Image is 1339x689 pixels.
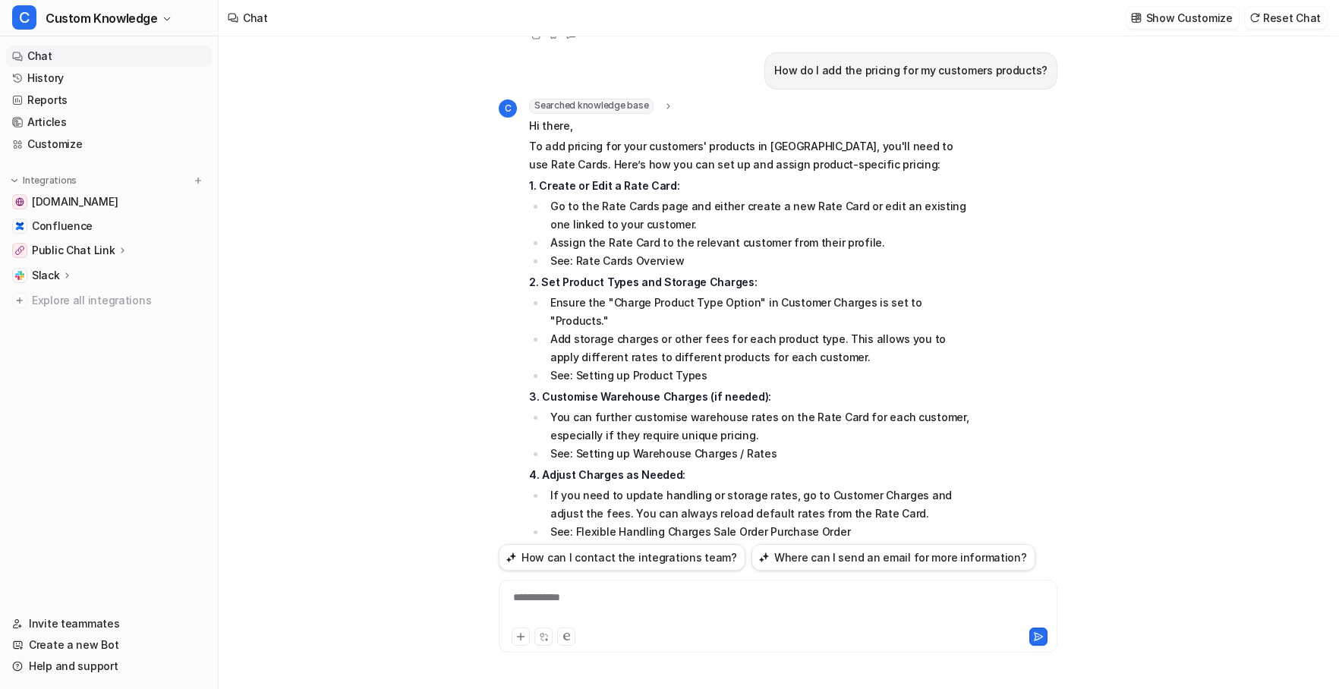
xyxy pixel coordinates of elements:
span: C [12,5,36,30]
span: Confluence [32,219,93,234]
button: Where can I send an email for more information? [751,544,1035,571]
img: reset [1249,12,1260,24]
img: help.cartoncloud.com [15,197,24,206]
p: Public Chat Link [32,243,115,258]
img: expand menu [9,175,20,186]
li: Assign the Rate Card to the relevant customer from their profile. [546,234,973,252]
a: History [6,68,212,89]
li: Go to the Rate Cards page and either create a new Rate Card or edit an existing one linked to you... [546,197,973,234]
img: customize [1131,12,1142,24]
p: Hi there, [529,117,973,135]
a: Chat [6,46,212,67]
li: You can further customise warehouse rates on the Rate Card for each customer, especially if they ... [546,408,973,445]
p: Integrations [23,175,77,187]
a: Explore all integrations [6,290,212,311]
img: explore all integrations [12,293,27,308]
p: Slack [32,268,60,283]
div: Chat [243,10,268,26]
li: Ensure the "Charge Product Type Option" in Customer Charges is set to "Products." [546,294,973,330]
a: Invite teammates [6,613,212,634]
img: Confluence [15,222,24,231]
li: Add storage charges or other fees for each product type. This allows you to apply different rates... [546,330,973,367]
button: Integrations [6,173,81,188]
span: Explore all integrations [32,288,206,313]
a: Help and support [6,656,212,677]
li: See: Flexible Handling Charges Sale Order Purchase Order [546,523,973,541]
li: If you need to update handling or storage rates, go to Customer Charges and adjust the fees. You ... [546,486,973,523]
a: ConfluenceConfluence [6,216,212,237]
span: Searched knowledge base [529,99,654,114]
span: C [499,99,517,118]
img: Slack [15,271,24,280]
a: Customize [6,134,212,155]
li: See: Setting up Warehouse Charges / Rates [546,445,973,463]
img: menu_add.svg [193,175,203,186]
button: Show Customize [1126,7,1239,29]
strong: 3. Customise Warehouse Charges (if needed): [529,390,771,403]
strong: 4. Adjust Charges as Needed: [529,468,685,481]
p: To add pricing for your customers' products in [GEOGRAPHIC_DATA], you'll need to use Rate Cards. ... [529,137,973,174]
a: Articles [6,112,212,133]
li: See: Setting up Product Types [546,367,973,385]
a: help.cartoncloud.com[DOMAIN_NAME] [6,191,212,212]
span: Custom Knowledge [46,8,158,29]
button: How can I contact the integrations team? [499,544,745,571]
a: Create a new Bot [6,634,212,656]
a: Reports [6,90,212,111]
span: [DOMAIN_NAME] [32,194,118,209]
img: Public Chat Link [15,246,24,255]
strong: 2. Set Product Types and Storage Charges: [529,275,758,288]
p: How do I add the pricing for my customers products? [774,61,1048,80]
p: Show Customize [1146,10,1233,26]
strong: 1. Create or Edit a Rate Card: [529,179,680,192]
button: Reset Chat [1245,7,1327,29]
li: See: Rate Cards Overview [546,252,973,270]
